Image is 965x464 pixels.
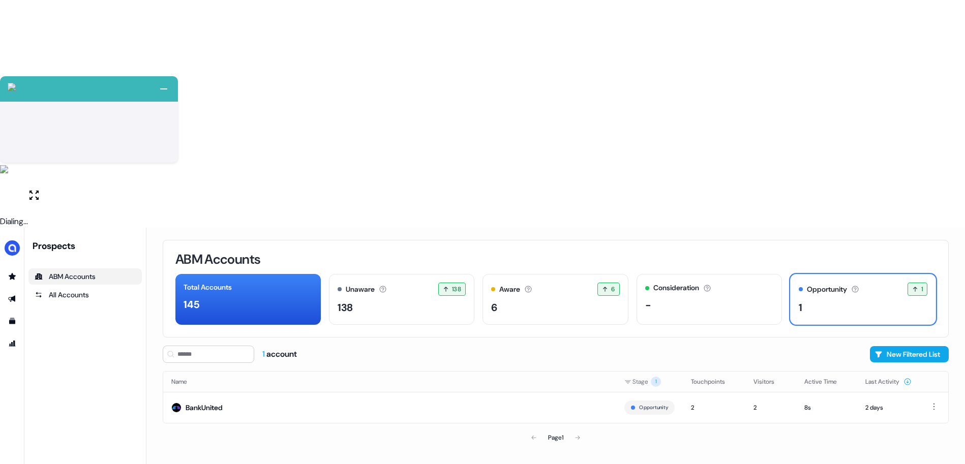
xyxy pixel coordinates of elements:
span: 1 [651,377,661,387]
div: All Accounts [35,290,136,300]
h3: ABM Accounts [175,253,260,266]
div: 8s [804,403,849,413]
a: All accounts [28,287,142,303]
div: 138 [338,300,353,315]
div: 2 days [865,403,912,413]
button: Opportunity [639,403,668,412]
div: Stage [624,377,675,387]
div: ABM Accounts [35,271,136,282]
span: 6 [611,284,615,294]
button: Last Activity [865,373,912,391]
div: Page 1 [548,432,563,443]
th: Name [163,372,616,392]
span: 138 [452,284,461,294]
div: BankUnited [186,403,223,413]
a: Go to prospects [4,268,20,285]
span: 1 [921,284,923,294]
button: Visitors [753,373,787,391]
div: 1 [799,300,802,315]
div: Consideration [653,283,699,293]
div: account [262,349,297,360]
a: Go to outbound experience [4,291,20,307]
div: Total Accounts [184,282,232,293]
div: Aware [499,284,520,295]
div: 6 [491,300,497,315]
img: callcloud-icon-white-35.svg [8,83,16,91]
div: 145 [184,297,199,312]
div: - [645,297,651,313]
div: Prospects [33,240,142,252]
a: ABM Accounts [28,268,142,285]
div: Unaware [346,284,375,295]
div: 2 [691,403,737,413]
div: Opportunity [807,284,847,295]
button: Touchpoints [691,373,737,391]
a: Go to templates [4,313,20,329]
span: 1 [262,349,266,359]
a: Go to attribution [4,335,20,352]
div: 2 [753,403,788,413]
button: New Filtered List [870,346,949,362]
button: Active Time [804,373,849,391]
